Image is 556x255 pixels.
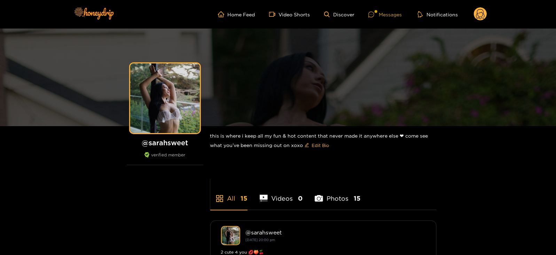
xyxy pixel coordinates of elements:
li: Videos [260,178,303,210]
div: verified member [127,152,203,165]
div: this is where i keep all my fun & hot content that never made it anywhere else ❤︎︎ come see what ... [210,126,437,156]
div: @ sarahsweet [246,229,426,235]
span: Edit Bio [312,142,329,149]
span: home [218,11,228,17]
small: [DATE] 20:00 pm [246,238,275,242]
a: Home Feed [218,11,255,17]
a: Video Shorts [269,11,310,17]
span: 15 [354,194,360,203]
button: editEdit Bio [303,140,331,151]
span: appstore [216,194,224,203]
div: Messages [368,10,402,18]
li: All [210,178,248,210]
button: Notifications [416,11,460,18]
li: Photos [315,178,360,210]
span: 15 [241,194,248,203]
a: Discover [324,11,354,17]
span: video-camera [269,11,279,17]
span: 0 [298,194,303,203]
span: edit [305,143,309,148]
img: sarahsweet [221,226,240,245]
h1: @ sarahsweet [127,138,203,147]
